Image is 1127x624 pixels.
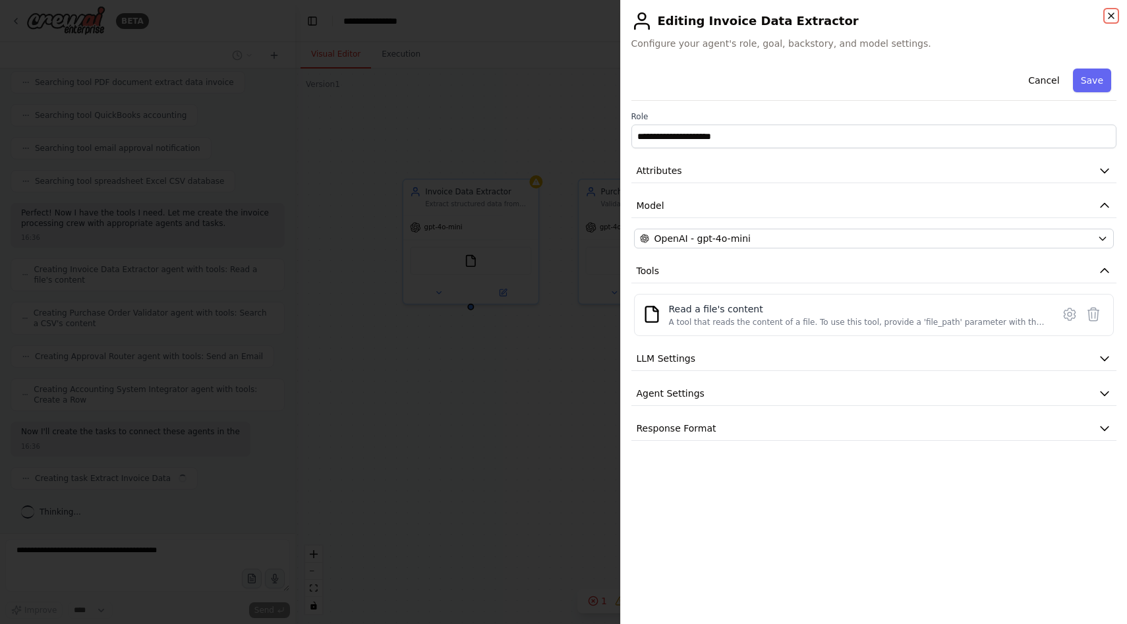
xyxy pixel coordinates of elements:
button: Response Format [631,416,1117,441]
button: Attributes [631,159,1117,183]
button: Agent Settings [631,382,1117,406]
button: Configure tool [1058,302,1082,326]
span: OpenAI - gpt-4o-mini [654,232,751,245]
div: A tool that reads the content of a file. To use this tool, provide a 'file_path' parameter with t... [669,317,1045,327]
h2: Editing Invoice Data Extractor [631,11,1117,32]
button: Cancel [1020,69,1067,92]
button: OpenAI - gpt-4o-mini [634,229,1114,248]
div: Read a file's content [669,302,1045,316]
span: Agent Settings [637,387,705,400]
button: Delete tool [1082,302,1105,326]
span: LLM Settings [637,352,696,365]
button: Tools [631,259,1117,283]
label: Role [631,111,1117,122]
button: LLM Settings [631,347,1117,371]
button: Save [1073,69,1111,92]
span: Tools [637,264,660,277]
img: FileReadTool [643,305,661,324]
span: Model [637,199,664,212]
button: Model [631,194,1117,218]
span: Response Format [637,422,716,435]
span: Attributes [637,164,682,177]
span: Configure your agent's role, goal, backstory, and model settings. [631,37,1117,50]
